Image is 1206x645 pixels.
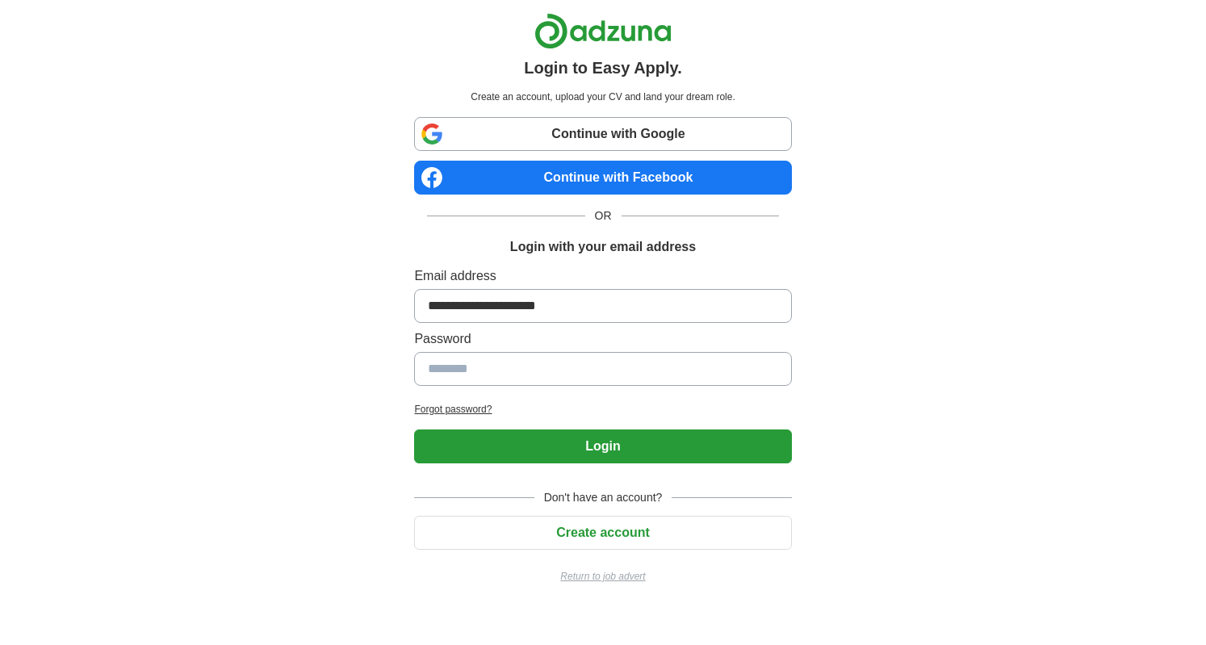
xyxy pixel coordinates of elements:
img: Adzuna logo [534,13,672,49]
a: Create account [414,526,791,539]
h1: Login with your email address [510,237,696,257]
a: Forgot password? [414,402,791,417]
h1: Login to Easy Apply. [524,56,682,80]
p: Create an account, upload your CV and land your dream role. [417,90,788,104]
span: OR [585,207,622,224]
button: Create account [414,516,791,550]
a: Return to job advert [414,569,791,584]
a: Continue with Facebook [414,161,791,195]
label: Email address [414,266,791,286]
a: Continue with Google [414,117,791,151]
label: Password [414,329,791,349]
button: Login [414,429,791,463]
span: Don't have an account? [534,489,672,506]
